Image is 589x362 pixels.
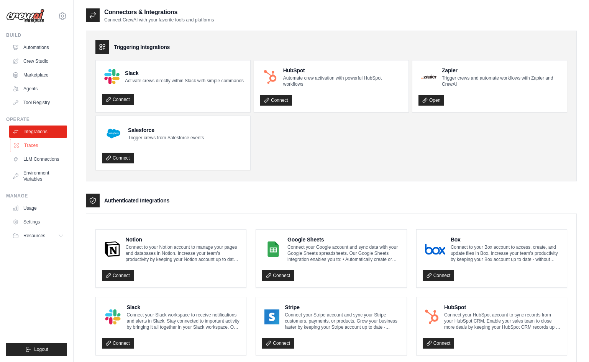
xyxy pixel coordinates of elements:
[444,303,561,311] h4: HubSpot
[9,69,67,81] a: Marketplace
[6,9,44,23] img: Logo
[104,197,169,204] h3: Authenticated Integrations
[23,233,45,239] span: Resources
[6,32,67,38] div: Build
[262,270,294,281] a: Connect
[104,241,120,257] img: Notion Logo
[104,309,121,324] img: Slack Logo
[9,153,67,165] a: LLM Connections
[34,346,48,352] span: Logout
[283,75,402,87] p: Automate crew activation with powerful HubSpot workflows
[127,312,240,330] p: Connect your Slack workspace to receive notifications and alerts in Slack. Stay connected to impo...
[260,95,292,106] a: Connect
[423,270,454,281] a: Connect
[418,95,444,106] a: Open
[285,303,400,311] h4: Stripe
[102,153,134,163] a: Connect
[104,8,214,17] h2: Connectors & Integrations
[102,94,134,105] a: Connect
[9,202,67,214] a: Usage
[9,96,67,109] a: Tool Registry
[102,338,134,349] a: Connect
[126,244,240,263] p: Connect to your Notion account to manage your pages and databases in Notion. Increase your team’s...
[264,241,282,257] img: Google Sheets Logo
[104,124,123,143] img: Salesforce Logo
[125,78,244,84] p: Activate crews directly within Slack with simple commands
[9,83,67,95] a: Agents
[287,236,400,243] h4: Google Sheets
[104,17,214,23] p: Connect CrewAI with your favorite tools and platforms
[262,338,294,349] a: Connect
[128,126,204,134] h4: Salesforce
[125,69,244,77] h4: Slack
[425,241,445,257] img: Box Logo
[451,236,561,243] h4: Box
[6,343,67,356] button: Logout
[10,139,68,152] a: Traces
[263,69,278,85] img: HubSpot Logo
[444,312,561,330] p: Connect your HubSpot account to sync records from your HubSpot CRM. Enable your sales team to clo...
[128,135,204,141] p: Trigger crews from Salesforce events
[451,244,561,263] p: Connect to your Box account to access, create, and update files in Box. Increase your team’s prod...
[285,312,400,330] p: Connect your Stripe account and sync your Stripe customers, payments, or products. Grow your busi...
[9,167,67,185] a: Environment Variables
[6,116,67,122] div: Operate
[287,244,400,263] p: Connect your Google account and sync data with your Google Sheets spreadsheets. Our Google Sheets...
[102,270,134,281] a: Connect
[421,75,436,79] img: Zapier Logo
[9,126,67,138] a: Integrations
[126,236,240,243] h4: Notion
[6,193,67,199] div: Manage
[425,309,439,324] img: HubSpot Logo
[9,216,67,228] a: Settings
[283,67,402,74] h4: HubSpot
[423,338,454,349] a: Connect
[442,75,561,87] p: Trigger crews and automate workflows with Zapier and CrewAI
[442,67,561,74] h4: Zapier
[114,43,170,51] h3: Triggering Integrations
[9,41,67,54] a: Automations
[104,69,120,84] img: Slack Logo
[127,303,240,311] h4: Slack
[9,55,67,67] a: Crew Studio
[264,309,279,324] img: Stripe Logo
[9,230,67,242] button: Resources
